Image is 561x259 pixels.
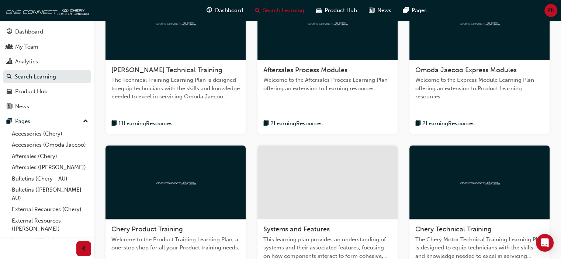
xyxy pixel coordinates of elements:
[255,6,260,15] span: search-icon
[316,6,322,15] span: car-icon
[9,139,91,151] a: Accessories (Omoda Jaecoo)
[15,87,48,96] div: Product Hub
[263,119,323,128] button: book-icon2LearningResources
[249,3,310,18] a: search-iconSearch Learning
[415,76,544,101] span: Welcome to the Express Module Learning Plan offering an extension to Product Learning resources.
[3,25,91,39] a: Dashboard
[415,225,492,233] span: Chery Technical Training
[310,3,363,18] a: car-iconProduct Hub
[544,4,557,17] button: PN
[7,118,12,125] span: pages-icon
[201,3,249,18] a: guage-iconDashboard
[377,6,391,15] span: News
[459,19,500,26] img: oneconnect
[7,59,12,65] span: chart-icon
[118,119,173,128] span: 11 Learning Resources
[9,151,91,162] a: Aftersales (Chery)
[3,115,91,128] button: Pages
[111,76,240,101] span: The Technical Training Learning Plan is designed to equip technicians with the skills and knowled...
[415,66,517,74] span: Omoda Jaecoo Express Modules
[415,119,475,128] button: book-icon2LearningResources
[263,119,269,128] span: book-icon
[7,74,12,80] span: search-icon
[15,117,30,126] div: Pages
[7,44,12,50] span: people-icon
[9,204,91,215] a: External Resources (Chery)
[15,57,38,66] div: Analytics
[415,119,421,128] span: book-icon
[81,244,87,253] span: prev-icon
[9,235,91,246] a: Logistics (Chery)
[263,66,347,74] span: Aftersales Process Modules
[3,100,91,113] a: News
[536,234,554,252] div: Open Intercom Messenger
[15,43,38,51] div: My Team
[263,225,330,233] span: Systems and Features
[3,85,91,98] a: Product Hub
[215,6,243,15] span: Dashboard
[207,6,212,15] span: guage-icon
[422,119,475,128] span: 2 Learning Resources
[9,128,91,140] a: Accessories (Chery)
[3,55,91,69] a: Analytics
[403,6,409,15] span: pages-icon
[325,6,357,15] span: Product Hub
[307,19,348,26] img: oneconnect
[111,119,117,128] span: book-icon
[263,76,392,92] span: Welcome to the Aftersales Process Learning Plan offering an extension to Learning resources.
[3,40,91,54] a: My Team
[83,117,88,126] span: up-icon
[111,66,222,74] span: [PERSON_NAME] Technical Training
[9,184,91,204] a: Bulletins ([PERSON_NAME] - AU)
[3,24,91,115] button: DashboardMy TeamAnalyticsSearch LearningProduct HubNews
[4,3,89,18] img: oneconnect
[155,19,196,26] img: oneconnect
[3,70,91,84] a: Search Learning
[459,179,500,186] img: oneconnect
[363,3,397,18] a: news-iconNews
[7,88,12,95] span: car-icon
[412,6,427,15] span: Pages
[9,162,91,173] a: Aftersales ([PERSON_NAME])
[270,119,323,128] span: 2 Learning Resources
[263,6,304,15] span: Search Learning
[111,119,173,128] button: book-icon11LearningResources
[15,102,29,111] div: News
[369,6,374,15] span: news-icon
[15,28,43,36] div: Dashboard
[7,29,12,35] span: guage-icon
[9,173,91,185] a: Bulletins (Chery - AU)
[9,215,91,235] a: External Resources ([PERSON_NAME])
[397,3,433,18] a: pages-iconPages
[7,104,12,110] span: news-icon
[111,235,240,252] span: Welcome to the Product Training Learning Plan, a one-stop shop for all your Product training needs.
[547,6,555,15] span: PN
[155,179,196,186] img: oneconnect
[111,225,183,233] span: Chery Product Training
